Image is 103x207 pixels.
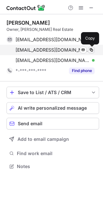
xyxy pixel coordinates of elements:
img: ContactOut v5.3.10 [6,4,45,12]
span: Find work email [17,151,97,156]
span: [EMAIL_ADDRESS][DOMAIN_NAME] [16,57,90,63]
button: Notes [6,162,99,171]
div: Save to List / ATS / CRM [18,90,88,95]
span: AI write personalized message [18,105,87,111]
div: [PERSON_NAME] [6,19,50,26]
span: [EMAIL_ADDRESS][DOMAIN_NAME] [16,37,90,43]
span: Add to email campaign [17,137,69,142]
span: Send email [18,121,42,126]
div: Owner, [PERSON_NAME] Real Estate [6,27,99,32]
button: Reveal Button [69,67,95,74]
button: save-profile-one-click [6,87,99,98]
button: Add to email campaign [6,133,99,145]
button: Find work email [6,149,99,158]
span: Notes [17,164,97,169]
button: AI write personalized message [6,102,99,114]
button: Send email [6,118,99,129]
span: [EMAIL_ADDRESS][DOMAIN_NAME] [16,47,90,53]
